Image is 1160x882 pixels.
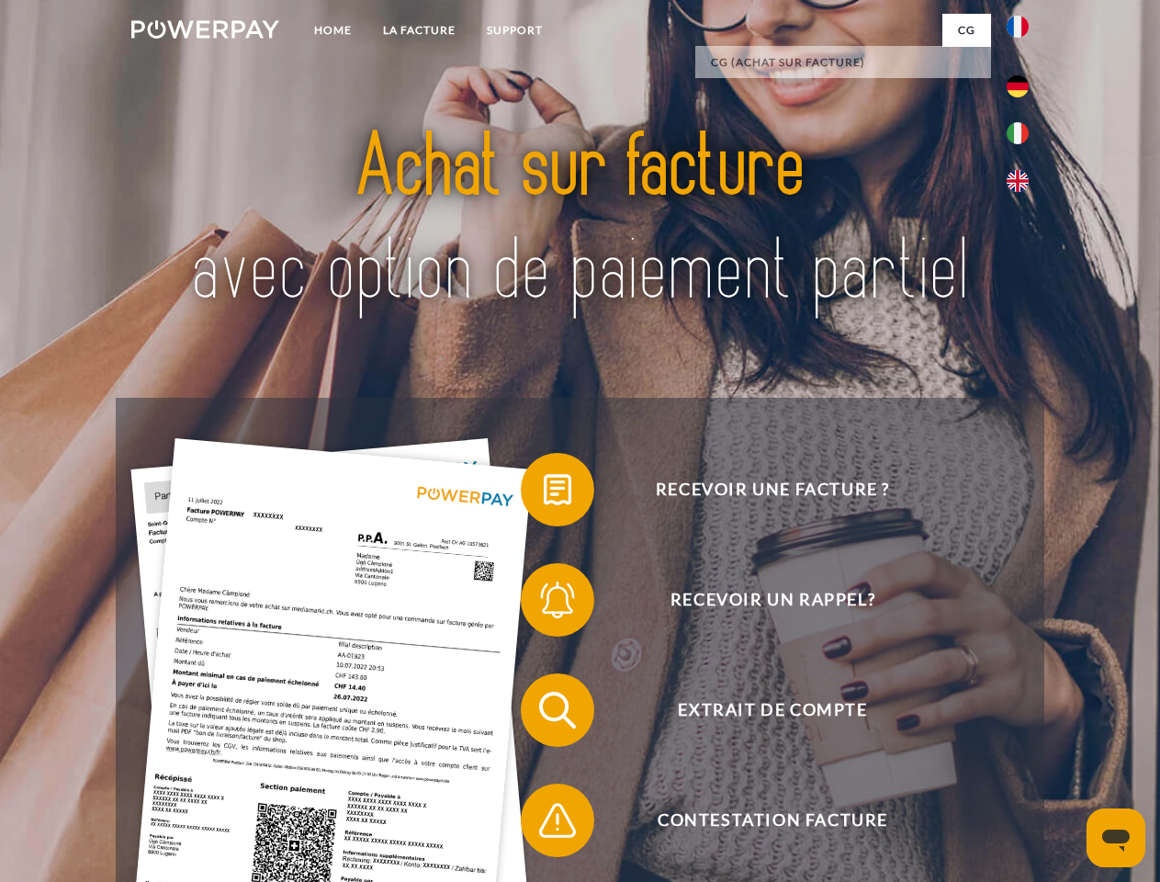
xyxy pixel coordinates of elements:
[547,784,997,857] span: Contestation Facture
[942,14,991,47] a: CG
[521,673,998,747] button: Extrait de compte
[535,467,580,513] img: qb_bill.svg
[1007,122,1029,144] img: it
[535,687,580,733] img: qb_search.svg
[521,453,998,526] button: Recevoir une facture ?
[298,14,367,47] a: Home
[1007,16,1029,38] img: fr
[535,797,580,843] img: qb_warning.svg
[131,20,279,39] img: logo-powerpay-white.svg
[1087,808,1145,867] iframe: Bouton de lancement de la fenêtre de messagerie
[535,577,580,623] img: qb_bell.svg
[521,563,998,637] button: Recevoir un rappel?
[175,88,985,352] img: title-powerpay_fr.svg
[1007,75,1029,97] img: de
[547,563,997,637] span: Recevoir un rappel?
[695,46,991,79] a: CG (achat sur facture)
[547,453,997,526] span: Recevoir une facture ?
[521,784,998,857] button: Contestation Facture
[367,14,471,47] a: LA FACTURE
[1007,170,1029,192] img: en
[471,14,558,47] a: Support
[547,673,997,747] span: Extrait de compte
